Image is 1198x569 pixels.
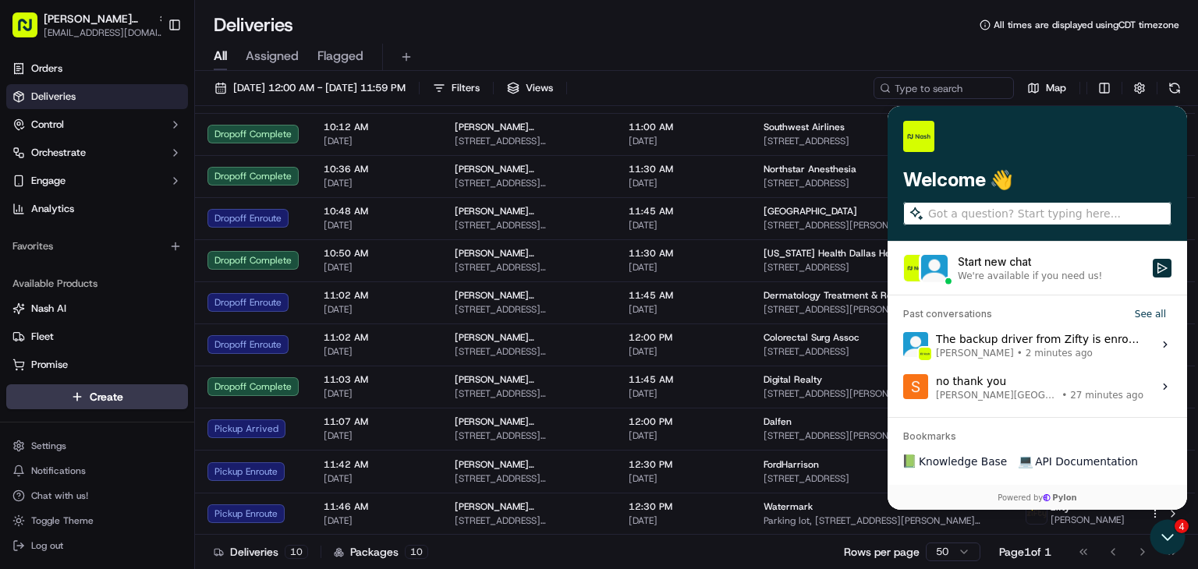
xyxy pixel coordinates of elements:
[764,261,1001,274] span: [STREET_ADDRESS]
[214,544,308,560] div: Deliveries
[764,514,1001,527] span: Parking lot, [STREET_ADDRESS][PERSON_NAME][PERSON_NAME]
[6,140,188,165] button: Orchestrate
[324,472,430,485] span: [DATE]
[324,177,430,189] span: [DATE]
[207,77,413,99] button: [DATE] 12:00 AM - [DATE] 11:59 PM
[455,247,604,260] span: [PERSON_NAME][GEOGRAPHIC_DATA]
[31,465,86,477] span: Notifications
[31,62,62,76] span: Orders
[44,11,151,27] button: [PERSON_NAME][GEOGRAPHIC_DATA]
[31,146,86,160] span: Orchestrate
[324,121,430,133] span: 10:12 AM
[629,163,739,175] span: 11:30 AM
[6,384,188,409] button: Create
[455,458,604,471] span: [PERSON_NAME][GEOGRAPHIC_DATA]
[324,500,430,513] span: 11:46 AM
[764,177,1001,189] span: [STREET_ADDRESS]
[764,472,1001,485] span: [STREET_ADDRESS]
[6,352,188,377] button: Promise
[629,387,739,400] span: [DATE]
[764,289,955,302] span: Dermatology Treatment & Research Center
[455,135,604,147] span: [STREET_ADDRESS][PERSON_NAME]
[31,90,76,104] span: Deliveries
[764,387,1001,400] span: [STREET_ADDRESS][PERSON_NAME]
[324,205,430,217] span: 10:48 AM
[455,472,604,485] span: [STREET_ADDRESS][PERSON_NAME]
[455,331,604,344] span: [PERSON_NAME][GEOGRAPHIC_DATA]
[629,500,739,513] span: 12:30 PM
[1051,514,1125,526] span: [PERSON_NAME]
[455,345,604,358] span: [STREET_ADDRESS][PERSON_NAME]
[455,514,604,527] span: [STREET_ADDRESS][PERSON_NAME]
[324,219,430,231] span: [DATE]
[629,219,739,231] span: [DATE]
[1020,77,1073,99] button: Map
[764,458,819,471] span: FordHarrison
[764,331,860,344] span: Colorectal Surg Assoc
[12,302,182,316] a: Nash AI
[324,373,430,386] span: 11:03 AM
[455,415,604,428] span: [PERSON_NAME][GEOGRAPHIC_DATA]
[629,331,739,344] span: 12:00 PM
[1026,504,1047,524] img: zifty-logo-trans-sq.png
[324,163,430,175] span: 10:36 AM
[764,121,845,133] span: Southwest Airlines
[455,303,604,316] span: [STREET_ADDRESS][PERSON_NAME]
[1148,518,1190,560] iframe: Open customer support
[629,458,739,471] span: 12:30 PM
[405,545,428,559] div: 10
[334,544,428,560] div: Packages
[455,177,604,189] span: [STREET_ADDRESS][PERSON_NAME]
[324,387,430,400] span: [DATE]
[764,219,1001,231] span: [STREET_ADDRESS][PERSON_NAME]
[324,415,430,428] span: 11:07 AM
[455,387,604,400] span: [STREET_ADDRESS][PERSON_NAME]
[764,303,1001,316] span: [STREET_ADDRESS][PERSON_NAME]
[764,135,1001,147] span: [STREET_ADDRESS]
[764,500,813,513] span: Watermark
[526,81,553,95] span: Views
[31,358,68,372] span: Promise
[31,489,88,502] span: Chat with us!
[1046,81,1066,95] span: Map
[31,118,64,132] span: Control
[6,271,188,296] div: Available Products
[324,289,430,302] span: 11:02 AM
[6,84,188,109] a: Deliveries
[44,27,168,39] span: [EMAIL_ADDRESS][DOMAIN_NAME]
[455,205,604,217] span: [PERSON_NAME][GEOGRAPHIC_DATA]
[764,345,1001,358] span: [STREET_ADDRESS]
[999,544,1051,560] div: Page 1 of 1
[324,261,430,274] span: [DATE]
[214,47,227,65] span: All
[455,373,604,386] span: [PERSON_NAME][GEOGRAPHIC_DATA]
[6,460,188,482] button: Notifications
[764,163,856,175] span: Northstar Anesthesia
[324,458,430,471] span: 11:42 AM
[629,472,739,485] span: [DATE]
[452,81,480,95] span: Filters
[455,219,604,231] span: [STREET_ADDRESS][PERSON_NAME]
[31,330,54,344] span: Fleet
[6,324,188,349] button: Fleet
[629,289,739,302] span: 11:45 AM
[764,205,857,217] span: [GEOGRAPHIC_DATA]
[6,296,188,321] button: Nash AI
[324,135,430,147] span: [DATE]
[324,331,430,344] span: 11:02 AM
[6,196,188,221] a: Analytics
[12,358,182,372] a: Promise
[629,205,739,217] span: 11:45 AM
[6,234,188,259] div: Favorites
[629,429,739,442] span: [DATE]
[233,81,406,95] span: [DATE] 12:00 AM - [DATE] 11:59 PM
